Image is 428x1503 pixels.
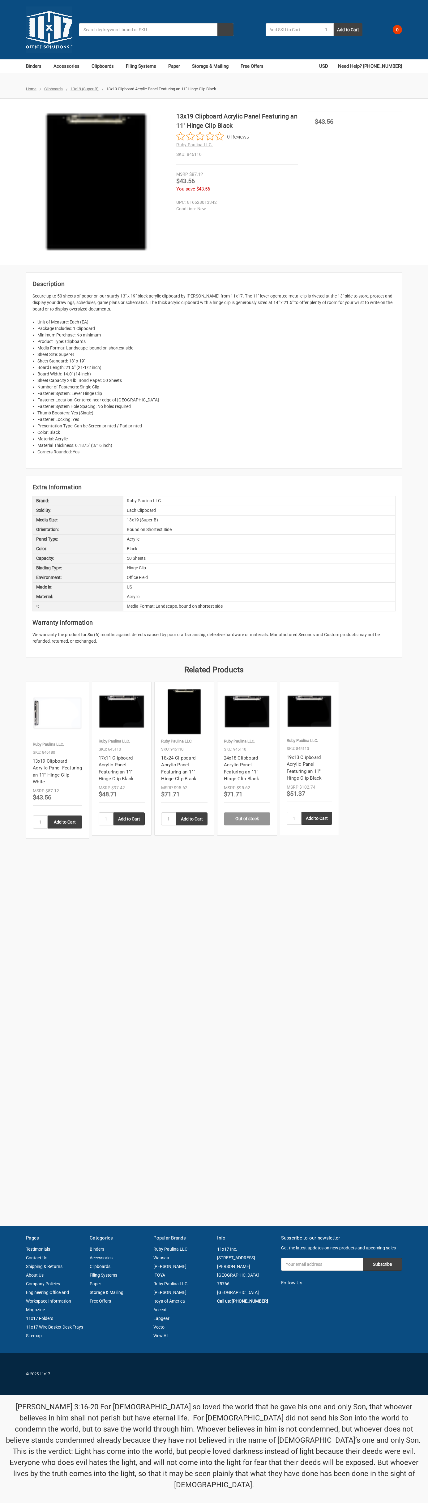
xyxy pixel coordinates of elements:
[32,482,396,492] h2: Extra Information
[26,664,402,676] h2: Related Products
[176,206,196,212] dt: Condition:
[26,1316,53,1321] a: 11x17 Folders
[393,25,402,34] span: 0
[196,186,210,192] span: $43.56
[37,319,396,325] li: Unit of Measure: Each (EA)
[26,1290,71,1312] a: Engineering Office and Workspace Information Magazine
[153,1235,211,1242] h5: Popular Brands
[37,345,396,351] li: Media Format: Landscape, bound on shortest side
[44,87,63,91] a: Clipboards
[363,1258,402,1271] input: Subscribe
[224,785,236,791] div: MSRP
[123,525,395,534] div: Bound on Shortest Side
[26,6,72,53] img: 11x17.com
[37,442,396,449] li: Material Thickness: 0.1875" (3/16 inch)
[217,1299,268,1304] a: Call us: [PHONE_NUMBER]
[37,338,396,345] li: Product Type: Clipboards
[33,592,123,602] div: Material:
[161,738,192,744] p: Ruby Paulina LLC.
[37,371,396,377] li: Board Width: 14.0" (14 inch)
[176,186,195,192] span: You save
[37,325,396,332] li: Package Includes: 1 Clipboard
[37,429,396,436] li: Color: Black
[281,1245,402,1251] p: Get the latest updates on new products and upcoming sales
[153,1281,187,1286] a: Ruby Paulina LLC
[71,87,99,91] span: 13x19 (Super-B)
[99,746,121,752] p: SKU: 645110
[90,1247,104,1252] a: Binders
[33,506,123,515] div: Sold By:
[32,618,396,627] h2: Warranty Information
[153,1247,189,1252] a: Ruby Paulina LLC.
[161,746,183,752] p: SKU: 946110
[37,351,396,358] li: Sheet Size: Super-B
[224,755,259,782] a: 24x18 Clipboard Acrylic Panel Featuring an 11" Hinge Clip Black
[338,59,402,73] a: Need Help? [PHONE_NUMBER]
[123,592,395,602] div: Acrylic
[176,171,188,178] div: MSRP
[37,390,396,397] li: Fastener System: Lever Hinge Clip
[33,496,123,506] div: Brand:
[48,816,82,829] input: Add to Cart
[37,416,396,423] li: Fastener Locking: Yes
[281,1279,402,1287] h5: Follow Us
[287,784,298,790] div: MSRP
[287,688,332,734] a: 19x13 Clipboard Acrylic Panel Featuring an 11" Hinge Clip Black
[99,688,145,735] img: 17x11 Clipboard Acrylic Panel Featuring an 11" Hinge Clip Black
[126,59,162,73] a: Filing Systems
[37,423,396,429] li: Presentation Type: Can be Screen printed / Pad printed
[176,206,295,212] dd: New
[37,377,396,384] li: Sheet Capacity 24 lb. Bond Paper: 50 Sheets
[26,1325,83,1330] a: 11x17 Wire Basket Desk Trays
[37,384,396,390] li: Number of Fasteners: Single Clip
[237,785,250,790] span: $95.62
[26,112,166,252] img: 13x19 Clipboard Acrylic Panel Featuring an 11" Hinge Clip Black
[287,746,309,752] p: SKU: 845110
[334,23,362,36] button: Add to Cart
[37,436,396,442] li: Material: Acrylic
[153,1299,185,1304] a: Itoya of America
[33,573,123,582] div: Environment:
[26,1371,211,1377] p: © 2025 11x17
[33,583,123,592] div: Made in:
[287,738,318,744] p: Ruby Paulina LLC.
[224,790,242,798] span: $71.71
[45,788,59,793] span: $87.12
[79,23,233,36] input: Search by keyword, brand or SKU
[26,1247,50,1252] a: Testimonials
[224,688,270,735] img: 24x18 Clipboard Acrylic Panel Featuring an 11" Hinge Clip Black
[37,410,396,416] li: Thumb Boosters: Yes (Single)
[281,1258,363,1271] input: Your email address
[90,1273,117,1278] a: Filing Systems
[26,1255,47,1260] a: Contact Us
[33,758,82,785] a: 13x19 Clipboard Acrylic Panel Featuring an 11" Hinge Clip White
[153,1290,186,1295] a: [PERSON_NAME]
[189,172,203,177] span: $87.12
[161,785,173,791] div: MSRP
[90,1290,123,1295] a: Storage & Mailing
[153,1307,167,1312] a: Accent
[123,583,395,592] div: US
[99,785,110,791] div: MSRP
[92,59,119,73] a: Clipboards
[90,1299,111,1304] a: Free Offers
[176,112,298,130] h1: 13x19 Clipboard Acrylic Panel Featuring an 11" Hinge Clip Black
[176,142,213,147] a: Ruby Paulina LLC.
[33,749,55,756] p: SKU: 846180
[123,535,395,544] div: Acrylic
[224,812,270,825] a: Out of stock
[26,1235,83,1242] h5: Pages
[99,755,134,782] a: 17x11 Clipboard Acrylic Panel Featuring an 11" Hinge Clip Black
[26,87,36,91] a: Home
[287,755,322,781] a: 19x13 Clipboard Acrylic Panel Featuring an 11" Hinge Clip Black
[53,59,85,73] a: Accessories
[241,59,263,73] a: Free Offers
[33,554,123,563] div: Capacity:
[266,23,319,36] input: Add SKU to Cart
[26,1281,60,1286] a: Company Policies
[26,1264,62,1269] a: Shipping & Returns
[161,755,196,782] a: 18x24 Clipboard Acrylic Panel Featuring an 11" Hinge Clip Black
[33,525,123,534] div: Orientation:
[176,151,298,158] dd: 846110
